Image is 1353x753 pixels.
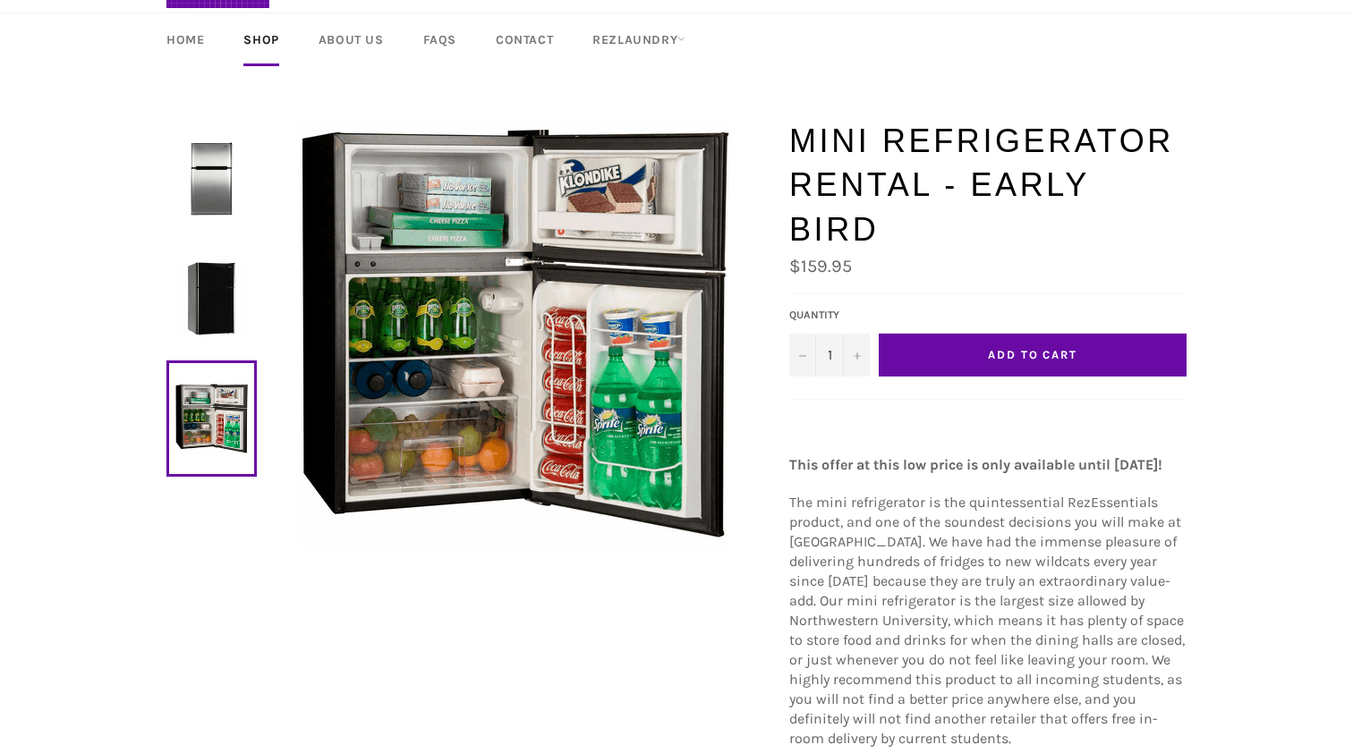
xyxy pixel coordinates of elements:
[300,119,729,548] img: Mini Refrigerator Rental - Early Bird
[843,334,870,376] button: Increase quantity
[478,13,571,66] a: Contact
[789,494,1185,747] span: The mini refrigerator is the quintessential RezEssentials product, and one of the soundest decisi...
[175,142,248,215] img: Mini Refrigerator Rental - Early Bird
[789,119,1187,252] h1: Mini Refrigerator Rental - Early Bird
[988,348,1077,361] span: Add to Cart
[789,456,1162,473] strong: This offer at this low price is only available until [DATE]!
[789,256,852,276] span: $159.95
[225,13,296,66] a: Shop
[301,13,402,66] a: About Us
[789,308,870,323] label: Quantity
[149,13,222,66] a: Home
[574,13,703,66] a: RezLaundry
[789,334,816,376] button: Decrease quantity
[175,262,248,334] img: Mini Refrigerator Rental - Early Bird
[405,13,474,66] a: FAQs
[879,334,1187,376] button: Add to Cart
